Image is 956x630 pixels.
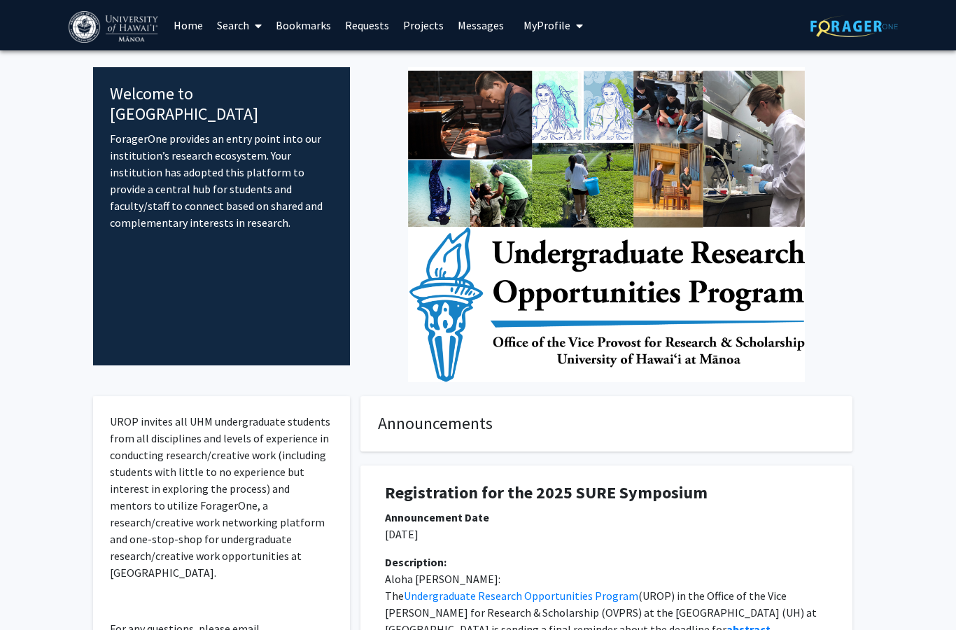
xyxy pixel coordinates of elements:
a: Messages [451,1,511,50]
a: Home [167,1,210,50]
div: Description: [385,554,828,570]
a: Bookmarks [269,1,338,50]
a: Requests [338,1,396,50]
img: Cover Image [408,67,805,382]
p: UROP invites all UHM undergraduate students from all disciplines and levels of experience in cond... [110,413,333,581]
a: Projects [396,1,451,50]
img: ForagerOne Logo [810,15,898,37]
span: My Profile [523,18,570,32]
iframe: Chat [10,567,59,619]
h4: Welcome to [GEOGRAPHIC_DATA] [110,84,333,125]
h4: Announcements [378,414,835,434]
p: Aloha [PERSON_NAME]: [385,570,828,587]
img: University of Hawaiʻi at Mānoa Logo [69,11,161,43]
p: ForagerOne provides an entry point into our institution’s research ecosystem. Your institution ha... [110,130,333,231]
a: Undergraduate Research Opportunities Program [404,589,638,603]
div: Announcement Date [385,509,828,526]
a: Search [210,1,269,50]
h1: Registration for the 2025 SURE Symposium [385,483,828,503]
p: [DATE] [385,526,828,542]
